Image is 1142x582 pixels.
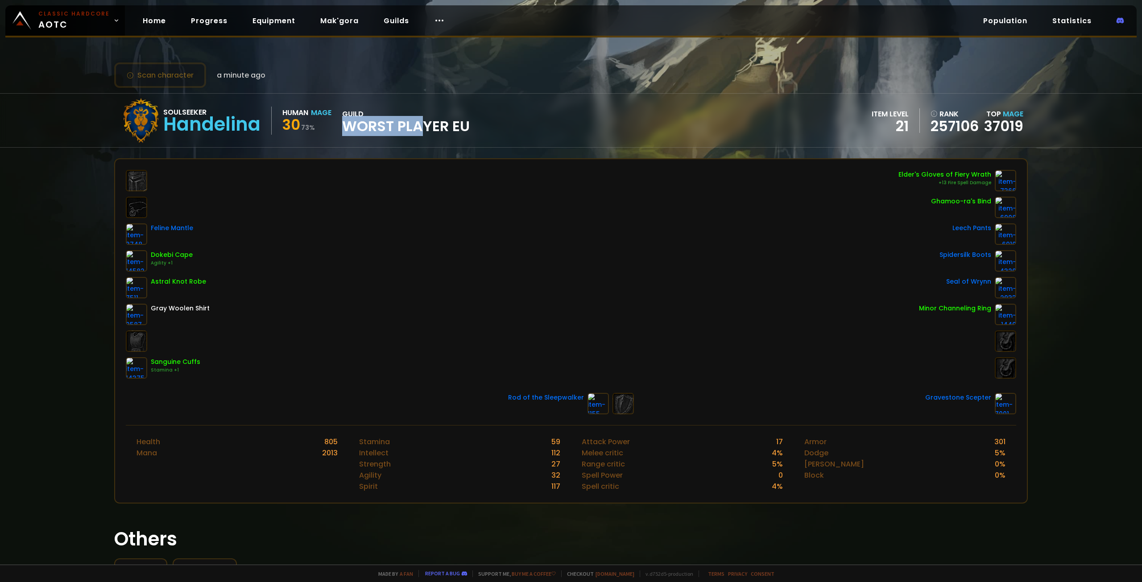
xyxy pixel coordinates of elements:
[342,120,470,133] span: Worst Player EU
[126,304,147,325] img: item-2587
[551,458,560,470] div: 27
[995,447,1005,458] div: 5 %
[551,470,560,481] div: 32
[939,250,991,260] div: Spidersilk Boots
[582,470,623,481] div: Spell Power
[114,525,1028,553] h1: Others
[151,367,200,374] div: Stamina +1
[640,570,693,577] span: v. d752d5 - production
[772,447,783,458] div: 4 %
[137,447,157,458] div: Mana
[995,393,1016,414] img: item-7001
[126,250,147,272] img: item-14582
[359,470,381,481] div: Agility
[472,570,556,577] span: Support me,
[282,107,308,118] div: Human
[373,570,413,577] span: Made by
[995,170,1016,191] img: item-7366
[804,447,828,458] div: Dodge
[751,570,774,577] a: Consent
[301,123,315,132] small: 73 %
[151,260,193,267] div: Agility +1
[512,570,556,577] a: Buy me a coffee
[898,179,991,186] div: +13 Fire Spell Damage
[151,223,193,233] div: Feline Mantle
[931,197,991,206] div: Ghamoo-ra's Bind
[995,277,1016,298] img: item-2933
[126,277,147,298] img: item-7511
[359,481,378,492] div: Spirit
[995,223,1016,245] img: item-6910
[313,12,366,30] a: Mak'gora
[151,250,193,260] div: Dokebi Cape
[919,304,991,313] div: Minor Channeling Ring
[38,10,110,18] small: Classic Hardcore
[984,108,1023,120] div: Top
[425,570,460,577] a: Report a bug
[596,570,634,577] a: [DOMAIN_NAME]
[931,108,979,120] div: rank
[322,447,338,458] div: 2013
[400,570,413,577] a: a fan
[925,393,991,402] div: Gravestone Scepter
[1045,12,1099,30] a: Statistics
[359,436,390,447] div: Stamina
[137,436,160,447] div: Health
[728,570,747,577] a: Privacy
[163,107,261,118] div: Soulseeker
[708,570,724,577] a: Terms
[995,197,1016,218] img: item-6908
[342,108,470,133] div: guild
[588,393,609,414] img: item-1155
[582,447,623,458] div: Melee critic
[582,481,619,492] div: Spell critic
[324,436,338,447] div: 805
[5,5,125,36] a: Classic HardcoreAOTC
[126,357,147,379] img: item-14375
[163,118,261,131] div: Handelina
[151,304,210,313] div: Gray Woolen Shirt
[872,120,909,133] div: 21
[508,393,584,402] div: Rod of the Sleepwalker
[778,470,783,481] div: 0
[976,12,1034,30] a: Population
[359,458,391,470] div: Strength
[772,458,783,470] div: 5 %
[561,570,634,577] span: Checkout
[551,481,560,492] div: 117
[1003,109,1023,119] span: Mage
[282,115,300,135] span: 30
[776,436,783,447] div: 17
[151,357,200,367] div: Sanguine Cuffs
[995,304,1016,325] img: item-1449
[995,250,1016,272] img: item-4320
[136,12,173,30] a: Home
[946,277,991,286] div: Seal of Wrynn
[311,107,331,118] div: Mage
[772,481,783,492] div: 4 %
[551,447,560,458] div: 112
[38,10,110,31] span: AOTC
[151,277,206,286] div: Astral Knot Robe
[245,12,302,30] a: Equipment
[952,223,991,233] div: Leech Pants
[995,470,1005,481] div: 0 %
[184,12,235,30] a: Progress
[114,62,206,88] button: Scan character
[551,436,560,447] div: 59
[804,458,864,470] div: [PERSON_NAME]
[994,436,1005,447] div: 301
[898,170,991,179] div: Elder's Gloves of Fiery Wrath
[984,116,1023,136] a: 37019
[126,223,147,245] img: item-3748
[217,70,265,81] span: a minute ago
[804,470,824,481] div: Block
[359,447,389,458] div: Intellect
[995,458,1005,470] div: 0 %
[931,120,979,133] a: 257106
[582,458,625,470] div: Range critic
[377,12,416,30] a: Guilds
[582,436,630,447] div: Attack Power
[872,108,909,120] div: item level
[804,436,827,447] div: Armor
